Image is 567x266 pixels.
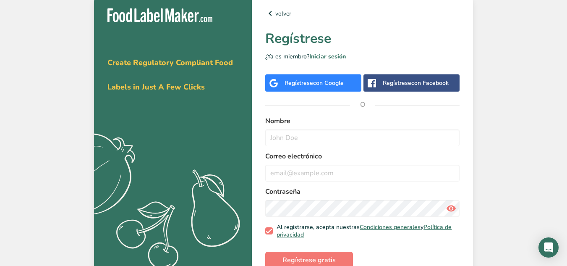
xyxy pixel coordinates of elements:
p: ¿Ya es miembro? [265,52,460,61]
input: John Doe [265,129,460,146]
span: Al registrarse, acepta nuestras y [273,224,457,238]
input: email@example.com [265,165,460,182]
span: Regístrese gratis [282,255,336,265]
span: con Facebook [411,79,449,87]
a: volver [265,8,460,18]
div: Open Intercom Messenger [538,237,559,258]
span: O [350,92,375,117]
label: Correo electrónico [265,151,460,161]
img: Food Label Maker [107,8,212,22]
div: Regístrese [383,79,449,87]
a: Política de privacidad [277,223,452,239]
h1: Regístrese [265,29,460,49]
label: Contraseña [265,187,460,197]
span: Create Regulatory Compliant Food Labels in Just A Few Clicks [107,58,233,92]
a: Iniciar sesión [309,53,346,61]
div: Regístrese [285,79,344,87]
span: con Google [313,79,344,87]
a: Condiciones generales [360,223,421,231]
label: Nombre [265,116,460,126]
